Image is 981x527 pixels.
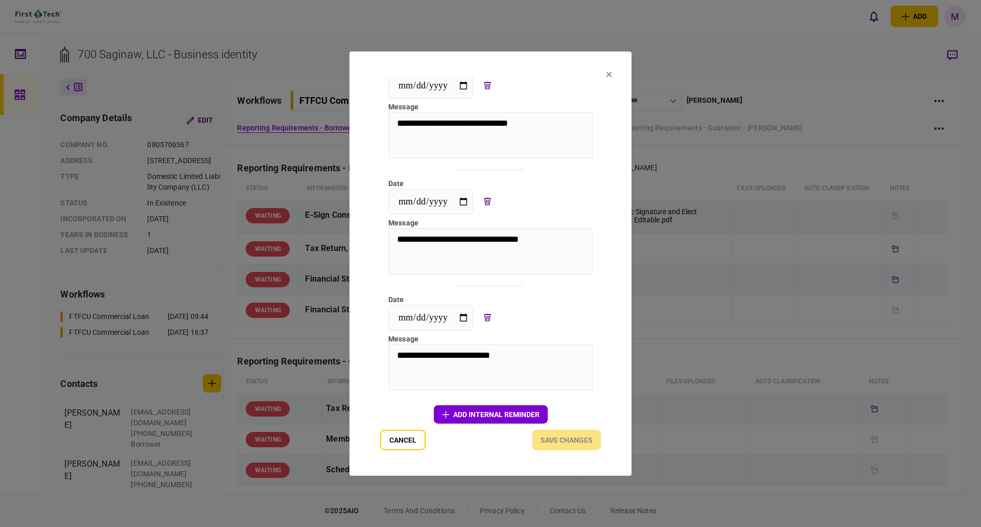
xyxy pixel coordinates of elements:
div: Date [388,294,593,305]
div: message [388,333,593,344]
button: Cancel [380,430,426,450]
button: deletion [478,308,497,327]
button: add Internal reminder [434,405,548,424]
div: Date [388,178,593,189]
button: deletion [478,76,497,95]
div: message [388,101,593,112]
button: deletion [478,192,497,211]
div: message [388,217,593,228]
